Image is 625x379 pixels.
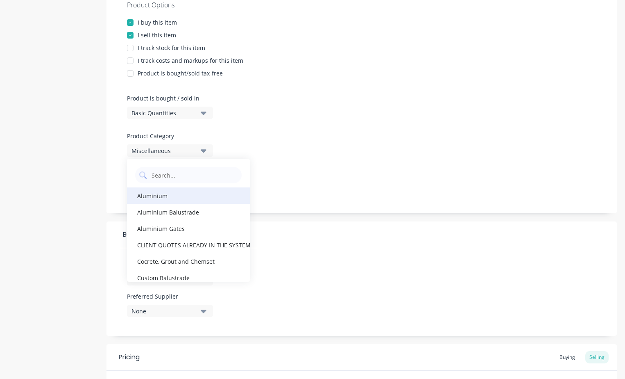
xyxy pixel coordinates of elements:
div: Aluminium Gates [127,220,250,237]
label: Preferred Supplier [127,292,213,301]
div: Aluminium Balustrade [127,204,250,220]
div: Miscellaneous [131,146,197,155]
button: Basic Quantities [127,107,213,119]
div: I buy this item [138,18,177,27]
input: Search... [151,167,238,183]
div: I track stock for this item [138,43,205,52]
div: Buying [555,351,579,363]
label: Product Category [127,132,209,140]
label: Product is bought / sold in [127,94,209,103]
div: Cocrete, Grout and Chemset [127,253,250,269]
div: Aluminium [127,187,250,204]
div: Buying [106,221,617,248]
div: None [131,307,197,315]
div: Selling [585,351,609,363]
div: Pricing [119,352,140,362]
button: None [127,305,213,317]
div: CLIENT QUOTES ALREADY IN THE SYSTEM PRIOR TO [DATE] [127,237,250,253]
div: I sell this item [138,31,176,39]
button: Miscellaneous [127,144,213,157]
div: Custom Balustrade [127,269,250,286]
div: I track costs and markups for this item [138,56,243,65]
div: Basic Quantities [131,109,197,117]
div: Product is bought/sold tax-free [138,69,223,78]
